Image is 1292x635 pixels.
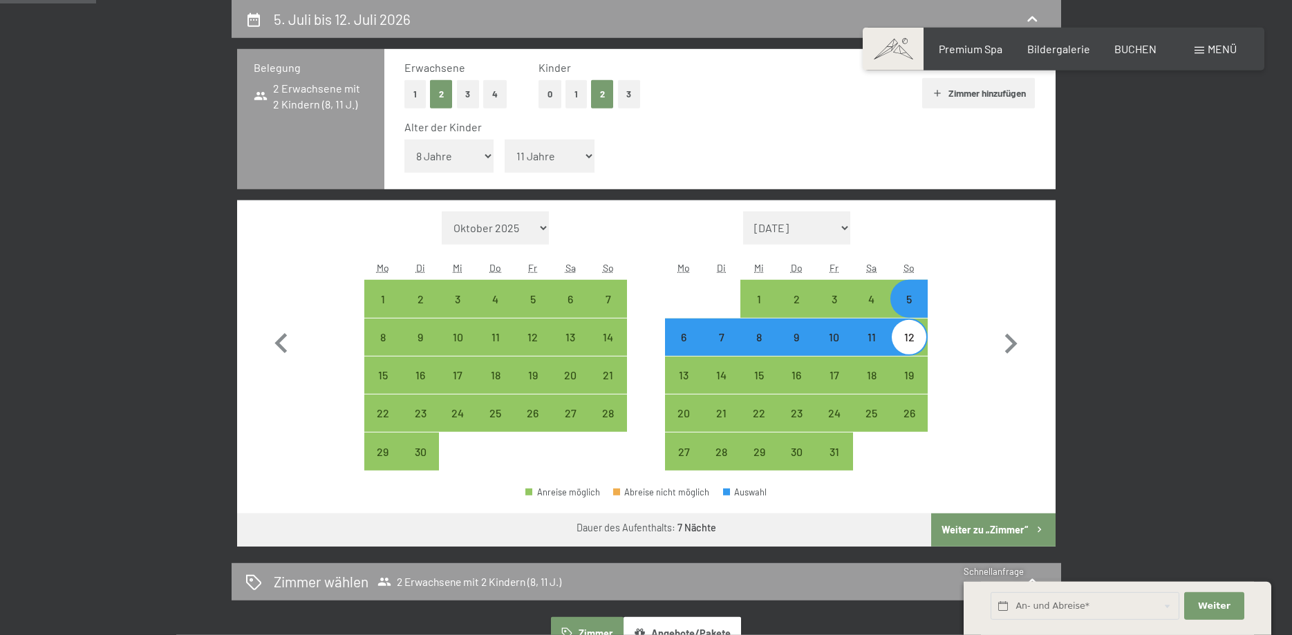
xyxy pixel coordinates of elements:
[590,370,625,404] div: 21
[666,370,701,404] div: 13
[274,571,368,591] h2: Zimmer wählen
[703,357,740,394] div: Tue Jul 14 2026
[589,280,626,317] div: Anreise möglich
[552,319,589,356] div: Anreise möglich
[402,395,439,432] div: Tue Jun 23 2026
[815,395,852,432] div: Fri Jul 24 2026
[666,446,701,481] div: 27
[740,357,778,394] div: Wed Jul 15 2026
[516,408,550,442] div: 26
[778,357,815,394] div: Anreise möglich
[514,395,552,432] div: Fri Jun 26 2026
[815,433,852,470] div: Anreise möglich
[740,433,778,470] div: Anreise möglich
[742,408,776,442] div: 22
[404,120,1024,135] div: Alter der Kinder
[778,319,815,356] div: Anreise möglich
[778,395,815,432] div: Thu Jul 23 2026
[477,357,514,394] div: Thu Jun 18 2026
[816,332,851,366] div: 10
[403,370,438,404] div: 16
[740,395,778,432] div: Wed Jul 22 2026
[779,332,814,366] div: 9
[779,294,814,328] div: 2
[477,357,514,394] div: Anreise möglich
[778,395,815,432] div: Anreise möglich
[1027,42,1090,55] a: Bildergalerie
[404,80,426,108] button: 1
[931,513,1055,547] button: Weiter zu „Zimmer“
[403,446,438,481] div: 30
[364,395,402,432] div: Anreise möglich
[892,332,926,366] div: 12
[890,357,928,394] div: Sun Jul 19 2026
[666,408,701,442] div: 20
[704,446,739,481] div: 28
[364,280,402,317] div: Mon Jun 01 2026
[939,42,1002,55] a: Premium Spa
[717,262,726,274] abbr: Dienstag
[590,408,625,442] div: 28
[853,395,890,432] div: Anreise möglich
[402,319,439,356] div: Anreise möglich
[892,294,926,328] div: 5
[830,262,839,274] abbr: Freitag
[815,319,852,356] div: Anreise möglich
[483,80,507,108] button: 4
[402,357,439,394] div: Tue Jun 16 2026
[478,332,513,366] div: 11
[477,319,514,356] div: Anreise möglich
[514,357,552,394] div: Fri Jun 19 2026
[477,319,514,356] div: Thu Jun 11 2026
[364,433,402,470] div: Mon Jun 29 2026
[477,280,514,317] div: Anreise möglich
[440,294,475,328] div: 3
[904,262,915,274] abbr: Sonntag
[430,80,453,108] button: 2
[665,357,702,394] div: Mon Jul 13 2026
[402,433,439,470] div: Tue Jun 30 2026
[853,357,890,394] div: Sat Jul 18 2026
[577,521,716,535] div: Dauer des Aufenthalts:
[552,395,589,432] div: Anreise möglich
[478,408,513,442] div: 25
[439,395,476,432] div: Wed Jun 24 2026
[453,262,462,274] abbr: Mittwoch
[477,280,514,317] div: Thu Jun 04 2026
[366,408,400,442] div: 22
[854,294,889,328] div: 4
[853,319,890,356] div: Anreise möglich
[703,319,740,356] div: Tue Jul 07 2026
[815,433,852,470] div: Fri Jul 31 2026
[816,408,851,442] div: 24
[254,60,368,75] h3: Belegung
[514,319,552,356] div: Anreise möglich
[514,395,552,432] div: Anreise möglich
[364,357,402,394] div: Mon Jun 15 2026
[589,357,626,394] div: Sun Jun 21 2026
[589,319,626,356] div: Sun Jun 14 2026
[892,370,926,404] div: 19
[740,357,778,394] div: Anreise möglich
[377,575,561,589] span: 2 Erwachsene mit 2 Kindern (8, 11 J.)
[539,80,561,108] button: 0
[740,280,778,317] div: Anreise möglich
[590,332,625,366] div: 14
[274,10,411,28] h2: 5. Juli bis 12. Juli 2026
[778,357,815,394] div: Thu Jul 16 2026
[589,357,626,394] div: Anreise möglich
[364,319,402,356] div: Anreise möglich
[853,395,890,432] div: Sat Jul 25 2026
[402,395,439,432] div: Anreise möglich
[815,357,852,394] div: Anreise möglich
[964,566,1024,577] span: Schnellanfrage
[704,408,739,442] div: 21
[778,433,815,470] div: Anreise möglich
[665,395,702,432] div: Mon Jul 20 2026
[1208,42,1237,55] span: Menü
[416,262,425,274] abbr: Dienstag
[552,280,589,317] div: Sat Jun 06 2026
[778,433,815,470] div: Thu Jul 30 2026
[439,357,476,394] div: Wed Jun 17 2026
[589,395,626,432] div: Anreise möglich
